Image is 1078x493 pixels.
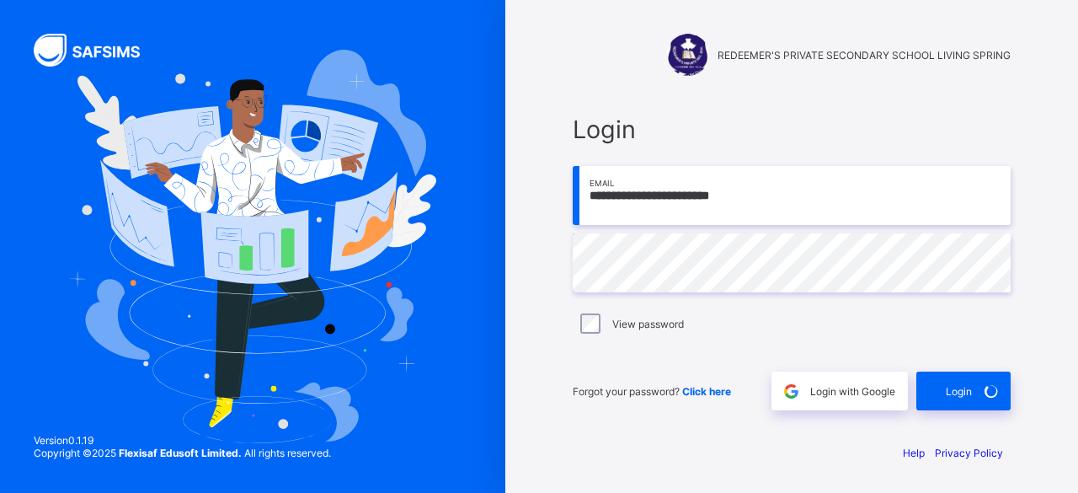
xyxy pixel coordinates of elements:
[682,385,731,398] a: Click here
[782,382,801,401] img: google.396cfc9801f0270233282035f929180a.svg
[573,115,1011,144] span: Login
[612,318,684,330] label: View password
[119,447,242,459] strong: Flexisaf Edusoft Limited.
[69,50,435,444] img: Hero Image
[573,385,731,398] span: Forgot your password?
[34,434,331,447] span: Version 0.1.19
[718,49,1011,62] span: REDEEMER'S PRIVATE SECONDARY SCHOOL LIVING SPRING
[34,447,331,459] span: Copyright © 2025 All rights reserved.
[903,447,925,459] a: Help
[946,385,972,398] span: Login
[34,34,160,67] img: SAFSIMS Logo
[810,385,895,398] span: Login with Google
[935,447,1003,459] a: Privacy Policy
